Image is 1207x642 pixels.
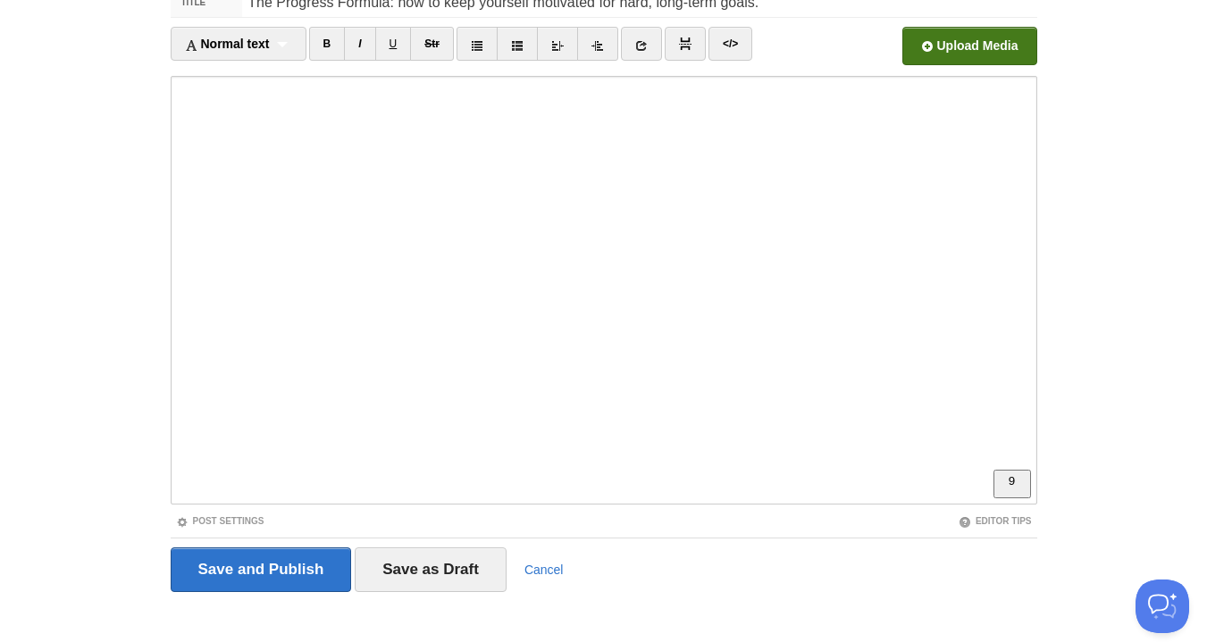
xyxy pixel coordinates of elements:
span: Normal text [185,37,270,51]
a: B [309,27,346,61]
a: Cancel [524,563,564,577]
input: Save and Publish [171,547,352,592]
a: I [344,27,375,61]
a: </> [708,27,752,61]
iframe: Help Scout Beacon - Open [1136,579,1189,633]
del: Str [424,38,440,50]
a: Post Settings [176,516,264,526]
a: Editor Tips [959,516,1032,526]
input: Save as Draft [355,547,507,592]
a: U [375,27,412,61]
a: Str [410,27,454,61]
img: pagebreak-icon.png [679,38,692,50]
